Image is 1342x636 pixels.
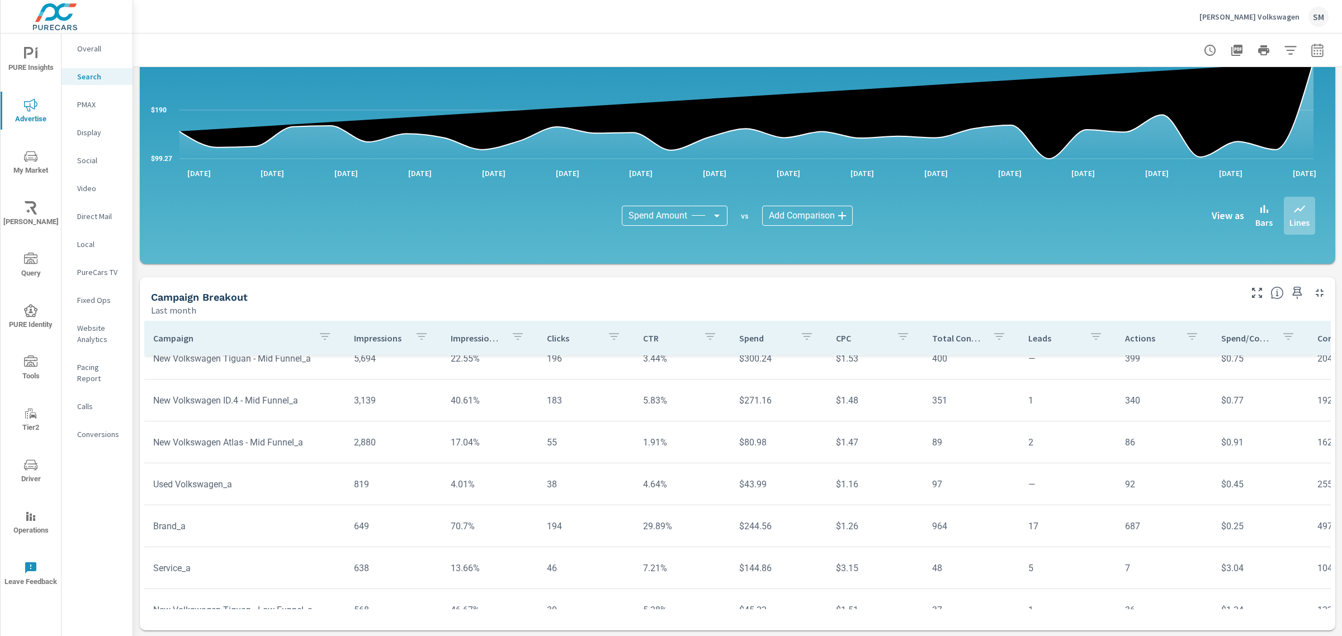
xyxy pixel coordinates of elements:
[4,253,58,280] span: Query
[827,596,923,624] td: $1.51
[836,333,887,344] p: CPC
[354,333,405,344] p: Impressions
[827,470,923,499] td: $1.16
[621,168,660,179] p: [DATE]
[1212,386,1308,415] td: $0.77
[253,168,292,179] p: [DATE]
[144,470,345,499] td: Used Volkswagen_a
[634,428,730,457] td: 1.91%
[62,320,133,348] div: Website Analytics
[151,106,167,114] text: $190
[144,512,345,540] td: Brand_a
[1116,596,1212,624] td: 36
[932,333,984,344] p: Total Conversions
[923,386,1019,415] td: 351
[1137,168,1176,179] p: [DATE]
[634,512,730,540] td: 29.89%
[538,386,634,415] td: 183
[442,344,538,373] td: 22.55%
[474,168,513,179] p: [DATE]
[77,429,124,440] p: Conversions
[77,71,124,82] p: Search
[1289,216,1310,229] p: Lines
[1199,12,1300,22] p: [PERSON_NAME] Volkswagen
[923,554,1019,582] td: 48
[634,470,730,499] td: 4.64%
[762,206,853,226] div: Add Comparison
[730,428,826,457] td: $80.98
[1279,39,1302,61] button: Apply Filters
[643,333,694,344] p: CTR
[442,512,538,540] td: 70.7%
[538,344,634,373] td: 196
[1116,512,1212,540] td: 687
[62,124,133,141] div: Display
[769,210,835,221] span: Add Comparison
[4,561,58,588] span: Leave Feedback
[538,596,634,624] td: 30
[62,180,133,197] div: Video
[77,322,124,345] p: Website Analytics
[1226,39,1248,61] button: "Export Report to PDF"
[1116,554,1212,582] td: 7
[62,292,133,308] div: Fixed Ops
[538,470,634,499] td: 38
[730,596,826,624] td: $45.22
[634,344,730,373] td: 3.44%
[451,333,502,344] p: Impression Share
[144,596,345,624] td: New Volkswagen Tiguan - Low Funnel_a
[77,239,124,250] p: Local
[77,267,124,278] p: PureCars TV
[442,596,538,624] td: 46.67%
[4,355,58,383] span: Tools
[1212,554,1308,582] td: $3.04
[1019,596,1116,624] td: 1
[62,152,133,169] div: Social
[77,43,124,54] p: Overall
[1212,596,1308,624] td: $1.24
[827,386,923,415] td: $1.48
[4,458,58,486] span: Driver
[1064,168,1103,179] p: [DATE]
[923,470,1019,499] td: 97
[1253,39,1275,61] button: Print Report
[1019,344,1116,373] td: —
[62,40,133,57] div: Overall
[1255,216,1273,229] p: Bars
[1116,344,1212,373] td: 399
[400,168,440,179] p: [DATE]
[4,201,58,229] span: [PERSON_NAME]
[144,344,345,373] td: New Volkswagen Tiguan - Mid Funnel_a
[538,554,634,582] td: 46
[77,295,124,306] p: Fixed Ops
[634,554,730,582] td: 7.21%
[77,155,124,166] p: Social
[548,168,587,179] p: [DATE]
[1306,39,1329,61] button: Select Date Range
[1019,554,1116,582] td: 5
[62,236,133,253] div: Local
[4,150,58,177] span: My Market
[442,386,538,415] td: 40.61%
[1019,470,1116,499] td: —
[916,168,956,179] p: [DATE]
[1212,428,1308,457] td: $0.91
[442,428,538,457] td: 17.04%
[827,344,923,373] td: $1.53
[151,303,196,317] p: Last month
[538,512,634,540] td: 194
[1019,512,1116,540] td: 17
[77,401,124,412] p: Calls
[345,512,441,540] td: 649
[77,99,124,110] p: PMAX
[442,470,538,499] td: 4.01%
[144,386,345,415] td: New Volkswagen ID.4 - Mid Funnel_a
[345,470,441,499] td: 819
[695,168,734,179] p: [DATE]
[923,428,1019,457] td: 89
[730,512,826,540] td: $244.56
[923,512,1019,540] td: 964
[1248,284,1266,302] button: Make Fullscreen
[4,510,58,537] span: Operations
[1212,210,1244,221] h6: View as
